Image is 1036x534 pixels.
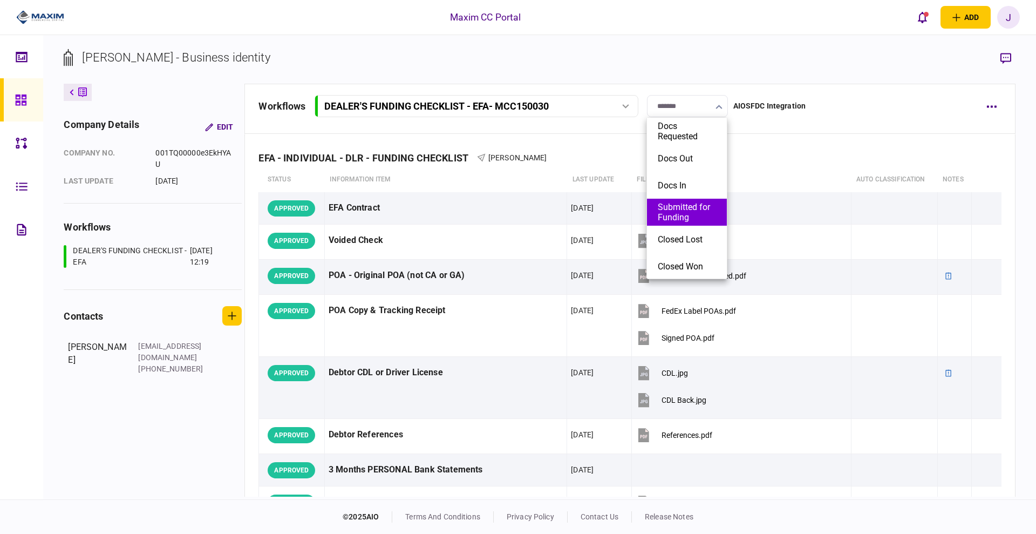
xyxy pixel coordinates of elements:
button: Docs Requested [658,121,716,141]
button: Docs In [658,180,716,191]
button: Closed Won [658,261,716,272]
button: Closed Lost [658,234,716,245]
button: Submitted for Funding [658,202,716,222]
button: Docs Out [658,153,716,164]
